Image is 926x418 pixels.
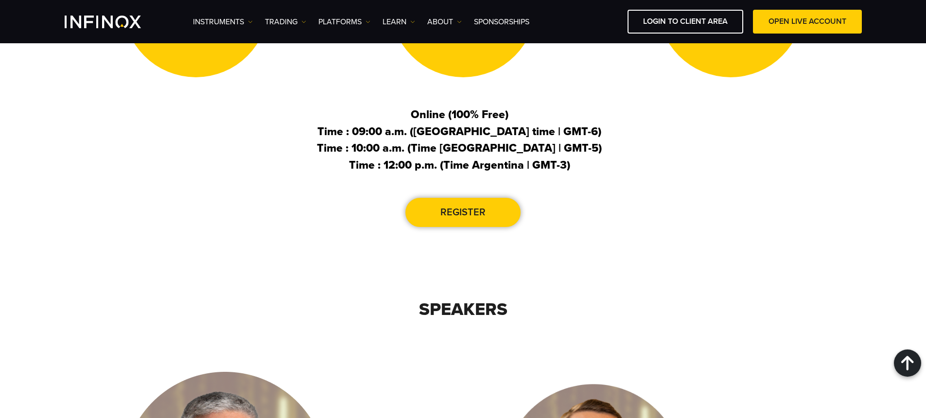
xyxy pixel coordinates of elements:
a: Learn [383,16,415,28]
a: LOGIN TO CLIENT AREA [628,10,743,34]
a: ABOUT [427,16,462,28]
a: Register [405,198,521,227]
a: OPEN LIVE ACCOUNT [753,10,862,34]
a: Instruments [193,16,253,28]
a: TRADING [265,16,306,28]
a: PLATFORMS [318,16,370,28]
a: SPONSORSHIPS [474,16,529,28]
a: INFINOX Logo [65,16,164,28]
p: Online (100% Free) Time : 09:00 a.m. ([GEOGRAPHIC_DATA] time | GMT-6) Time : 10:00 a.m. (Time [GE... [123,106,804,174]
h2: Speakers [123,299,804,320]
